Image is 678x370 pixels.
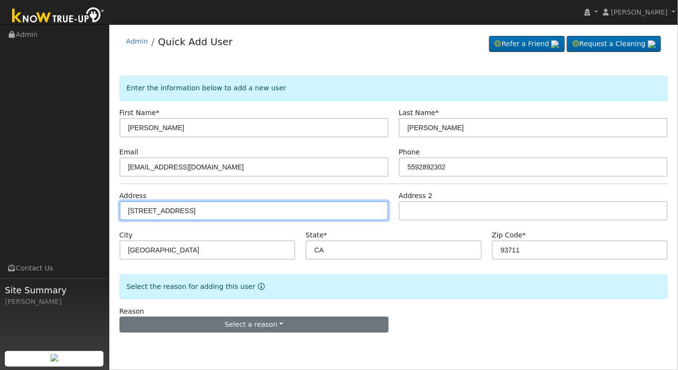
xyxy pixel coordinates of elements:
[323,231,327,239] span: Required
[648,40,656,48] img: retrieve
[126,37,148,45] a: Admin
[305,230,327,240] label: State
[156,109,159,117] span: Required
[119,76,668,101] div: Enter the information below to add a new user
[158,36,233,48] a: Quick Add User
[119,274,668,299] div: Select the reason for adding this user
[119,147,138,157] label: Email
[567,36,661,52] a: Request a Cleaning
[489,36,565,52] a: Refer a Friend
[119,306,144,317] label: Reason
[7,5,109,27] img: Know True-Up
[5,297,104,307] div: [PERSON_NAME]
[399,147,420,157] label: Phone
[255,283,265,290] a: Reason for new user
[399,108,439,118] label: Last Name
[5,284,104,297] span: Site Summary
[435,109,439,117] span: Required
[523,231,526,239] span: Required
[492,230,526,240] label: Zip Code
[119,317,389,333] button: Select a reason
[399,191,433,201] label: Address 2
[51,354,58,362] img: retrieve
[119,191,147,201] label: Address
[551,40,559,48] img: retrieve
[611,8,668,16] span: [PERSON_NAME]
[119,230,133,240] label: City
[119,108,160,118] label: First Name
